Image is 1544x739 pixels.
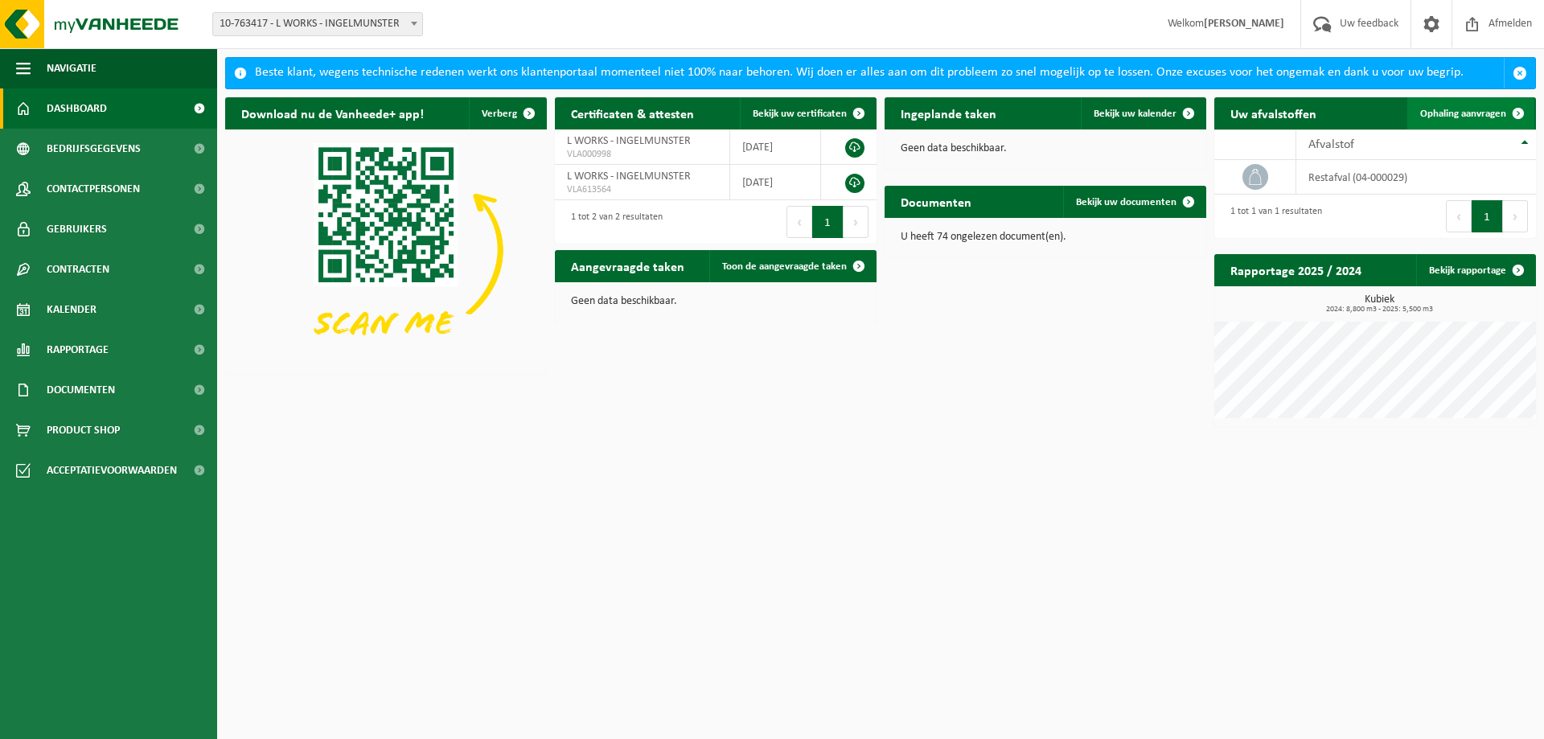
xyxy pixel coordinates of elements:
span: Dashboard [47,88,107,129]
h3: Kubiek [1222,294,1536,314]
td: [DATE] [730,165,821,200]
span: 10-763417 - L WORKS - INGELMUNSTER [212,12,423,36]
button: Previous [786,206,812,238]
span: L WORKS - INGELMUNSTER [567,170,691,183]
span: 2024: 8,800 m3 - 2025: 5,500 m3 [1222,306,1536,314]
td: [DATE] [730,129,821,165]
a: Bekijk uw documenten [1063,186,1205,218]
span: Contactpersonen [47,169,140,209]
td: restafval (04-000029) [1296,160,1536,195]
img: Download de VHEPlus App [225,129,547,371]
span: VLA613564 [567,183,717,196]
span: Navigatie [47,48,96,88]
p: Geen data beschikbaar. [901,143,1190,154]
h2: Rapportage 2025 / 2024 [1214,254,1378,285]
span: Acceptatievoorwaarden [47,450,177,491]
div: 1 tot 2 van 2 resultaten [563,204,663,240]
button: Next [1503,200,1528,232]
span: Product Shop [47,410,120,450]
h2: Download nu de Vanheede+ app! [225,97,440,129]
span: Bekijk uw documenten [1076,197,1176,207]
span: Documenten [47,370,115,410]
h2: Documenten [885,186,988,217]
div: 1 tot 1 van 1 resultaten [1222,199,1322,234]
p: Geen data beschikbaar. [571,296,860,307]
a: Toon de aangevraagde taken [709,250,875,282]
button: Next [844,206,868,238]
span: Verberg [482,109,517,119]
a: Bekijk uw certificaten [740,97,875,129]
div: Beste klant, wegens technische redenen werkt ons klantenportaal momenteel niet 100% naar behoren.... [255,58,1504,88]
button: Previous [1446,200,1472,232]
span: Rapportage [47,330,109,370]
span: Kalender [47,289,96,330]
span: Bedrijfsgegevens [47,129,141,169]
button: Verberg [469,97,545,129]
a: Ophaling aanvragen [1407,97,1534,129]
button: 1 [1472,200,1503,232]
span: L WORKS - INGELMUNSTER [567,135,691,147]
h2: Aangevraagde taken [555,250,700,281]
h2: Uw afvalstoffen [1214,97,1333,129]
span: Gebruikers [47,209,107,249]
span: Ophaling aanvragen [1420,109,1506,119]
span: VLA000998 [567,148,717,161]
strong: [PERSON_NAME] [1204,18,1284,30]
span: Contracten [47,249,109,289]
a: Bekijk uw kalender [1081,97,1205,129]
span: Toon de aangevraagde taken [722,261,847,272]
p: U heeft 74 ongelezen document(en). [901,232,1190,243]
a: Bekijk rapportage [1416,254,1534,286]
h2: Ingeplande taken [885,97,1012,129]
span: Bekijk uw kalender [1094,109,1176,119]
span: 10-763417 - L WORKS - INGELMUNSTER [213,13,422,35]
button: 1 [812,206,844,238]
span: Afvalstof [1308,138,1354,151]
span: Bekijk uw certificaten [753,109,847,119]
h2: Certificaten & attesten [555,97,710,129]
